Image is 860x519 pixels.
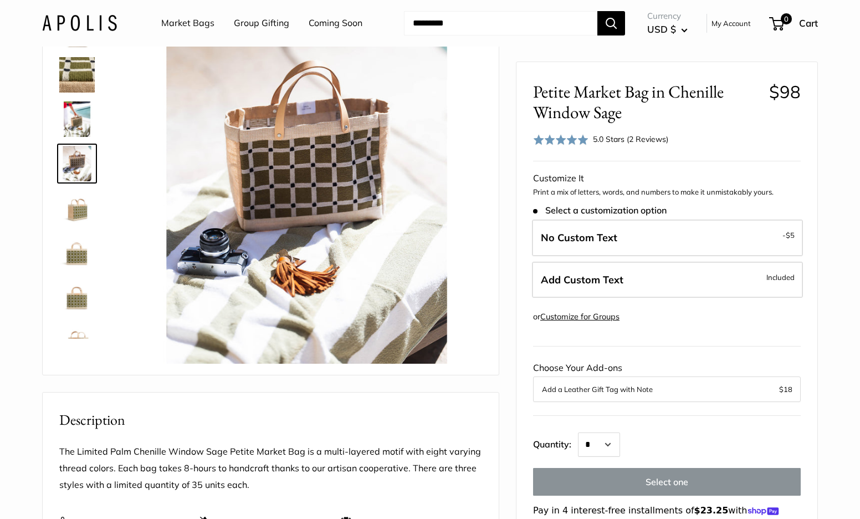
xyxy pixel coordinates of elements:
[770,14,818,32] a: 0 Cart
[769,81,801,103] span: $98
[597,11,625,35] button: Search
[782,228,795,242] span: -
[542,383,792,396] button: Add a Leather Gift Tag with Note
[532,262,803,298] label: Add Custom Text
[647,23,676,35] span: USD $
[131,13,482,364] img: Petite Market Bag in Chenille Window Sage
[57,277,97,317] a: Petite Market Bag in Chenille Window Sage
[57,188,97,228] a: Petite Market Bag in Chenille Window Sage
[59,279,95,314] img: Petite Market Bag in Chenille Window Sage
[57,144,97,184] a: Petite Market Bag in Chenille Window Sage
[59,57,95,93] img: Petite Market Bag in Chenille Window Sage
[766,271,795,284] span: Included
[57,55,97,95] a: Petite Market Bag in Chenille Window Sage
[59,235,95,270] img: Petite Market Bag in Chenille Window Sage
[533,360,801,402] div: Choose Your Add-ons
[711,17,751,30] a: My Account
[593,133,668,145] div: 5.0 Stars (2 Reviews)
[533,309,620,324] div: or
[59,190,95,226] img: Petite Market Bag in Chenille Window Sage
[781,13,792,24] span: 0
[533,429,578,457] label: Quantity:
[42,15,117,31] img: Apolis
[57,232,97,272] a: Petite Market Bag in Chenille Window Sage
[533,468,801,496] button: Select one
[309,15,362,32] a: Coming Soon
[57,321,97,361] a: Petite Market Bag in Chenille Window Sage
[234,15,289,32] a: Group Gifting
[59,409,482,431] h2: Description
[786,231,795,240] span: $5
[59,444,482,493] p: The Limited Palm Chenille Window Sage Petite Market Bag is a multi-layered motif with eight varyi...
[532,220,803,256] label: Leave Blank
[541,231,617,244] span: No Custom Text
[533,205,667,216] span: Select a customization option
[647,8,688,24] span: Currency
[59,101,95,137] img: Petite Market Bag in Chenille Window Sage
[541,273,623,286] span: Add Custom Text
[540,312,620,322] a: Customize for Groups
[57,99,97,139] a: Petite Market Bag in Chenille Window Sage
[404,11,597,35] input: Search...
[59,146,95,181] img: Petite Market Bag in Chenille Window Sage
[161,15,214,32] a: Market Bags
[533,82,761,123] span: Petite Market Bag in Chenille Window Sage
[59,323,95,359] img: Petite Market Bag in Chenille Window Sage
[799,17,818,29] span: Cart
[533,131,668,147] div: 5.0 Stars (2 Reviews)
[779,385,792,394] span: $18
[533,170,801,187] div: Customize It
[647,21,688,38] button: USD $
[533,187,801,198] p: Print a mix of letters, words, and numbers to make it unmistakably yours.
